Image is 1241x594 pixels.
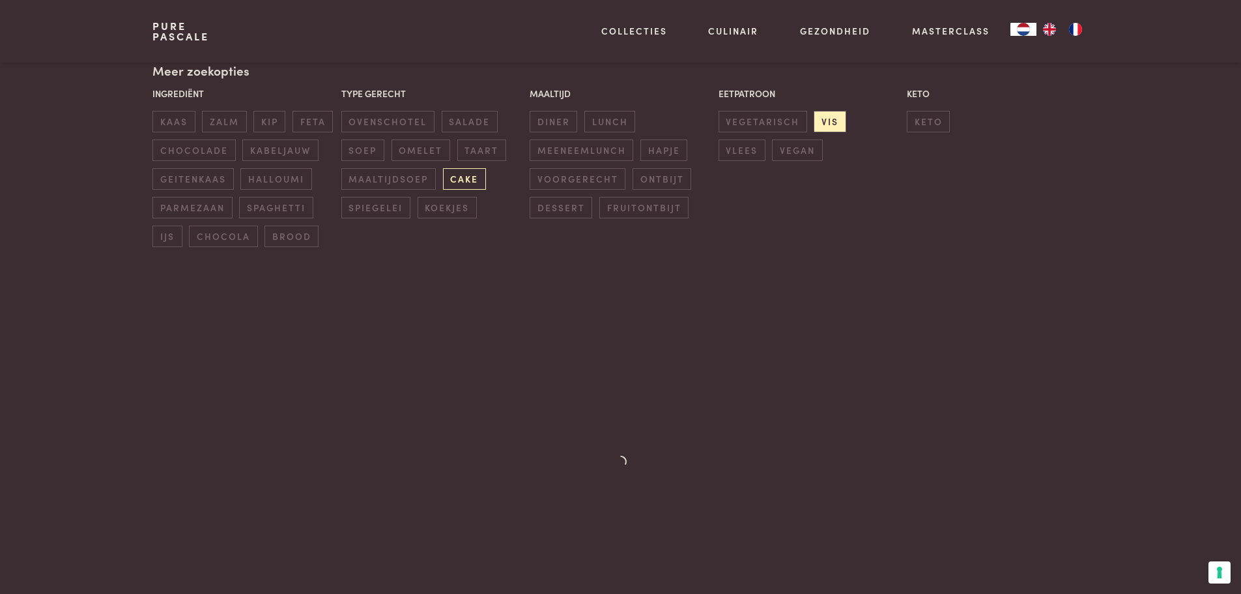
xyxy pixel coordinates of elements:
[599,197,689,218] span: fruitontbijt
[719,140,765,161] span: vlees
[772,140,822,161] span: vegan
[800,24,870,38] a: Gezondheid
[640,140,687,161] span: hapje
[1010,23,1036,36] a: NL
[152,87,334,100] p: Ingrediënt
[242,140,318,161] span: kabeljauw
[152,226,182,247] span: ijs
[341,168,436,190] span: maaltijdsoep
[530,111,577,132] span: diner
[457,140,506,161] span: taart
[1010,23,1089,36] aside: Language selected: Nederlands
[341,87,523,100] p: Type gerecht
[189,226,257,247] span: chocola
[239,197,313,218] span: spaghetti
[418,197,477,218] span: koekjes
[341,197,410,218] span: spiegelei
[907,87,1089,100] p: Keto
[253,111,285,132] span: kip
[152,111,195,132] span: kaas
[1036,23,1063,36] a: EN
[442,111,498,132] span: salade
[530,87,711,100] p: Maaltijd
[152,140,235,161] span: chocolade
[530,197,592,218] span: dessert
[264,226,319,247] span: brood
[708,24,758,38] a: Culinair
[814,111,846,132] span: vis
[1208,561,1231,584] button: Uw voorkeuren voor toestemming voor trackingtechnologieën
[1010,23,1036,36] div: Language
[1036,23,1089,36] ul: Language list
[341,111,435,132] span: ovenschotel
[240,168,311,190] span: halloumi
[152,21,209,42] a: PurePascale
[152,168,233,190] span: geitenkaas
[719,87,900,100] p: Eetpatroon
[530,168,625,190] span: voorgerecht
[907,111,950,132] span: keto
[1063,23,1089,36] a: FR
[584,111,635,132] span: lunch
[202,111,246,132] span: zalm
[719,111,807,132] span: vegetarisch
[152,197,232,218] span: parmezaan
[341,140,384,161] span: soep
[292,111,333,132] span: feta
[633,168,691,190] span: ontbijt
[601,24,667,38] a: Collecties
[443,168,486,190] span: cake
[912,24,990,38] a: Masterclass
[530,140,633,161] span: meeneemlunch
[392,140,450,161] span: omelet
